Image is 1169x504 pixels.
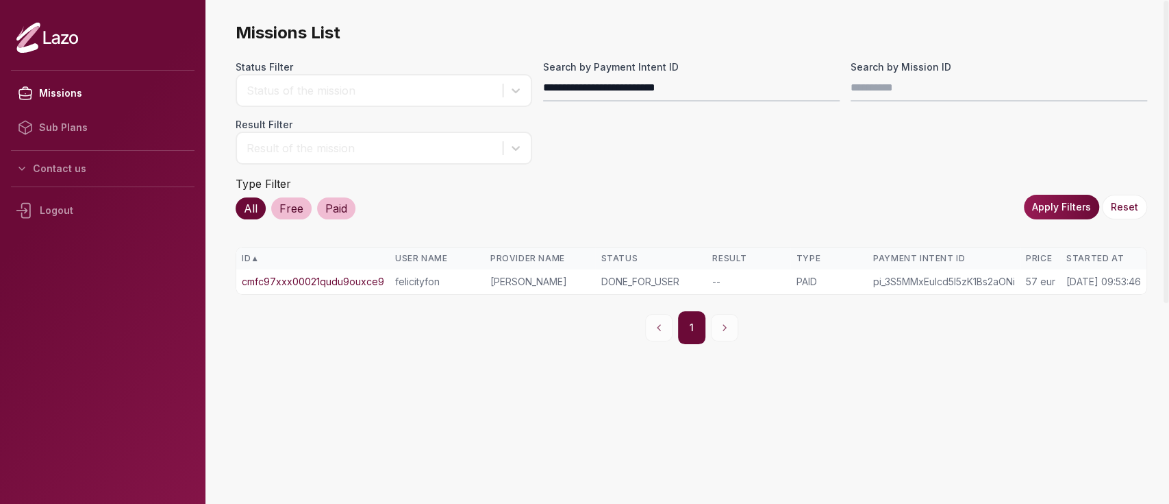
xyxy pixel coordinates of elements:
div: 57 eur [1026,275,1055,289]
span: Missions List [236,22,1147,44]
a: cmfc97xxx00021qudu9ouxce9 [242,275,384,289]
div: Logout [11,193,194,228]
div: -- [712,275,785,289]
div: Status of the mission [247,82,496,99]
label: Type Filter [236,177,291,191]
label: Search by Mission ID [851,60,1147,74]
div: Payment Intent ID [873,253,1015,264]
label: Result Filter [236,118,532,132]
div: Price [1026,253,1055,264]
a: Sub Plans [11,110,194,145]
div: felicityfon [395,275,479,289]
div: Status [601,253,701,264]
div: Result [712,253,785,264]
div: User Name [395,253,479,264]
button: Reset [1102,195,1147,219]
div: DONE_FOR_USER [601,275,701,289]
a: Missions [11,76,194,110]
button: Contact us [11,156,194,181]
div: All [236,197,266,219]
label: Search by Payment Intent ID [543,60,840,74]
div: PAID [796,275,862,289]
label: Status Filter [236,60,532,74]
span: ▲ [251,253,259,264]
div: Paid [317,197,355,219]
div: Free [271,197,312,219]
div: Provider Name [490,253,590,264]
div: pi_3S5MMxEulcd5I5zK1Bs2aONi [873,275,1015,289]
button: Apply Filters [1024,195,1099,219]
div: Type [796,253,862,264]
div: Started At [1066,253,1141,264]
div: [DATE] 09:53:46 [1066,275,1141,289]
button: 1 [678,311,705,344]
div: [PERSON_NAME] [490,275,590,289]
div: ID [242,253,384,264]
div: Result of the mission [247,140,496,156]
